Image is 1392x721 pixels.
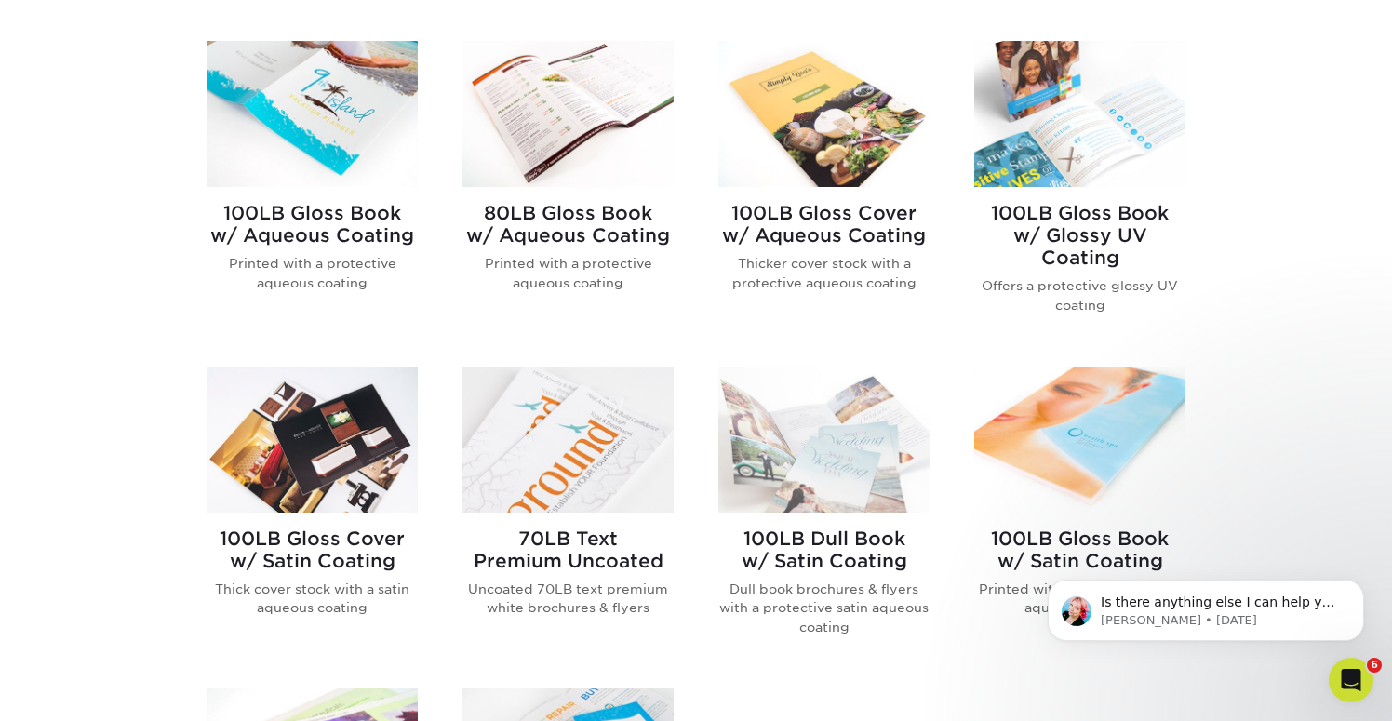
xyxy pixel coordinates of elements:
[1020,541,1392,671] iframe: Intercom notifications message
[718,367,930,513] img: 100LB Dull Book<br/>w/ Satin Coating Brochures & Flyers
[1367,658,1382,673] span: 6
[974,367,1185,513] img: 100LB Gloss Book<br/>w/ Satin Coating Brochures & Flyers
[207,580,418,618] p: Thick cover stock with a satin aqueous coating
[462,41,674,344] a: 80LB Gloss Book<br/>w/ Aqueous Coating Brochures & Flyers 80LB Gloss Bookw/ Aqueous Coating Print...
[974,41,1185,344] a: 100LB Gloss Book<br/>w/ Glossy UV Coating Brochures & Flyers 100LB Gloss Bookw/ Glossy UV Coating...
[462,367,674,513] img: 70LB Text<br/>Premium Uncoated Brochures & Flyers
[1329,658,1373,702] iframe: Intercom live chat
[718,527,930,572] h2: 100LB Dull Book w/ Satin Coating
[462,527,674,572] h2: 70LB Text Premium Uncoated
[207,254,418,292] p: Printed with a protective aqueous coating
[718,41,930,187] img: 100LB Gloss Cover<br/>w/ Aqueous Coating Brochures & Flyers
[718,41,930,344] a: 100LB Gloss Cover<br/>w/ Aqueous Coating Brochures & Flyers 100LB Gloss Coverw/ Aqueous Coating T...
[207,41,418,344] a: 100LB Gloss Book<br/>w/ Aqueous Coating Brochures & Flyers 100LB Gloss Bookw/ Aqueous Coating Pri...
[974,276,1185,314] p: Offers a protective glossy UV coating
[207,41,418,187] img: 100LB Gloss Book<br/>w/ Aqueous Coating Brochures & Flyers
[718,202,930,247] h2: 100LB Gloss Cover w/ Aqueous Coating
[974,202,1185,269] h2: 100LB Gloss Book w/ Glossy UV Coating
[462,41,674,187] img: 80LB Gloss Book<br/>w/ Aqueous Coating Brochures & Flyers
[718,580,930,636] p: Dull book brochures & flyers with a protective satin aqueous coating
[718,254,930,292] p: Thicker cover stock with a protective aqueous coating
[974,580,1185,618] p: Printed with a protective satin aqueous coating
[974,527,1185,572] h2: 100LB Gloss Book w/ Satin Coating
[718,367,930,666] a: 100LB Dull Book<br/>w/ Satin Coating Brochures & Flyers 100LB Dull Bookw/ Satin Coating Dull book...
[974,367,1185,666] a: 100LB Gloss Book<br/>w/ Satin Coating Brochures & Flyers 100LB Gloss Bookw/ Satin Coating Printed...
[462,202,674,247] h2: 80LB Gloss Book w/ Aqueous Coating
[462,254,674,292] p: Printed with a protective aqueous coating
[207,367,418,666] a: 100LB Gloss Cover<br/>w/ Satin Coating Brochures & Flyers 100LB Gloss Coverw/ Satin Coating Thick...
[207,527,418,572] h2: 100LB Gloss Cover w/ Satin Coating
[5,664,158,714] iframe: Google Customer Reviews
[207,367,418,513] img: 100LB Gloss Cover<br/>w/ Satin Coating Brochures & Flyers
[462,580,674,618] p: Uncoated 70LB text premium white brochures & flyers
[207,202,418,247] h2: 100LB Gloss Book w/ Aqueous Coating
[462,367,674,666] a: 70LB Text<br/>Premium Uncoated Brochures & Flyers 70LB TextPremium Uncoated Uncoated 70LB text pr...
[974,41,1185,187] img: 100LB Gloss Book<br/>w/ Glossy UV Coating Brochures & Flyers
